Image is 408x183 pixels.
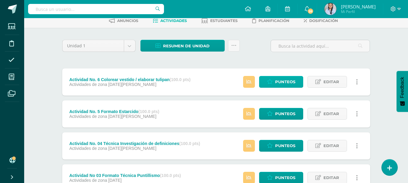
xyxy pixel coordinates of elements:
[69,146,107,151] span: Actividades de zona
[304,16,338,26] a: Dosificación
[117,18,138,23] span: Anuncios
[323,76,339,87] span: Editar
[341,4,376,10] span: [PERSON_NAME]
[108,146,156,151] span: [DATE][PERSON_NAME]
[69,141,200,146] div: Actividad No. 04 Técnica Investigación de definiciones
[341,9,376,14] span: Mi Perfil
[63,40,135,52] a: Unidad 1
[275,76,295,87] span: Punteos
[160,18,187,23] span: Actividades
[259,108,303,120] a: Punteos
[69,178,107,183] span: Actividades de zona
[108,82,156,87] span: [DATE][PERSON_NAME]
[160,173,181,178] strong: (100.0 pts)
[309,18,338,23] span: Dosificación
[109,16,138,26] a: Anuncios
[275,108,295,119] span: Punteos
[252,16,289,26] a: Planificación
[69,173,181,178] div: Actividad No 03 Formato Técnica Puntillismo
[259,18,289,23] span: Planificación
[259,140,303,152] a: Punteos
[108,178,122,183] span: [DATE]
[153,16,187,26] a: Actividades
[163,40,210,52] span: Resumen de unidad
[271,40,370,52] input: Busca la actividad aquí...
[69,82,107,87] span: Actividades de zona
[108,114,156,119] span: [DATE][PERSON_NAME]
[275,140,295,151] span: Punteos
[324,3,336,15] img: df20aaf29d73945f28237438835fe8d9.png
[69,77,190,82] div: Actividad No. 6 Colorear vestido / elaborar tulipan
[397,71,408,112] button: Feedback - Mostrar encuesta
[323,108,339,119] span: Editar
[69,109,159,114] div: Actividad No. 5 Formato Estarcido
[28,4,164,14] input: Busca un usuario...
[67,40,119,52] span: Unidad 1
[69,114,107,119] span: Actividades de zona
[400,77,405,98] span: Feedback
[307,8,314,14] span: 26
[170,77,191,82] strong: (100.0 pts)
[210,18,238,23] span: Estudiantes
[140,40,225,52] a: Resumen de unidad
[138,109,159,114] strong: (100.0 pts)
[323,140,339,151] span: Editar
[259,76,303,88] a: Punteos
[201,16,238,26] a: Estudiantes
[179,141,200,146] strong: (100.0 pts)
